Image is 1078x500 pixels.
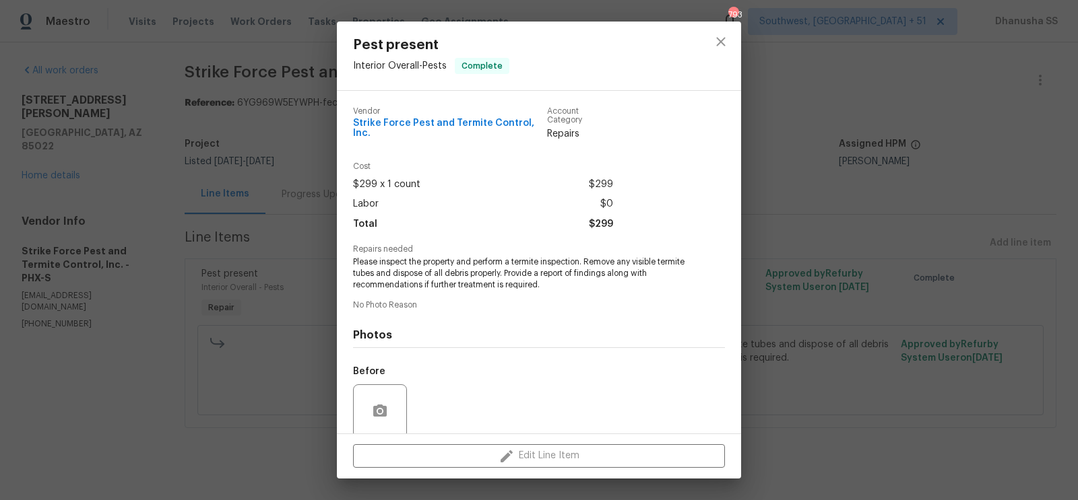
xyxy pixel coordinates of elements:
[353,367,385,376] h5: Before
[456,59,508,73] span: Complete
[547,127,614,141] span: Repairs
[705,26,737,58] button: close
[353,175,420,194] span: $299 x 1 count
[600,194,613,214] span: $0
[353,107,547,116] span: Vendor
[353,256,688,290] span: Please inspect the property and perform a termite inspection. Remove any visible termite tubes an...
[728,8,738,22] div: 793
[353,328,725,342] h4: Photos
[353,194,379,214] span: Labor
[353,215,377,234] span: Total
[353,61,447,71] span: Interior Overall - Pests
[589,175,613,194] span: $299
[353,118,547,139] span: Strike Force Pest and Termite Control, Inc.
[353,162,613,171] span: Cost
[353,245,725,254] span: Repairs needed
[353,38,509,52] span: Pest present
[589,215,613,234] span: $299
[547,107,614,124] span: Account Category
[353,301,725,310] span: No Photo Reason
